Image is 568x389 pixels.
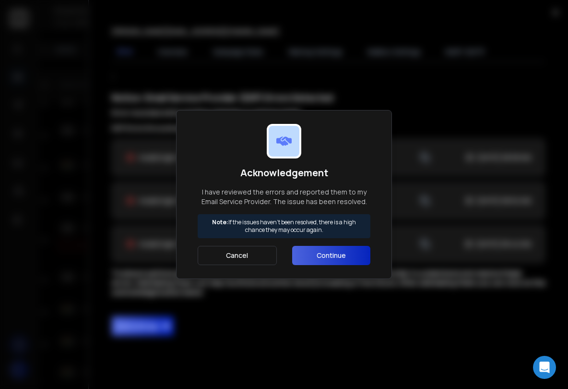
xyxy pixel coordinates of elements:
[292,246,370,265] button: Continue
[198,166,370,180] h1: Acknowledgement
[198,187,370,207] p: I have reviewed the errors and reported them to my Email Service Provider. The issue has been res...
[202,219,366,234] p: If the issues haven't been resolved, there is a high chance they may occur again.
[212,218,228,226] strong: Note:
[112,70,545,336] div: ;
[198,246,277,265] button: Cancel
[533,356,556,379] div: Open Intercom Messenger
